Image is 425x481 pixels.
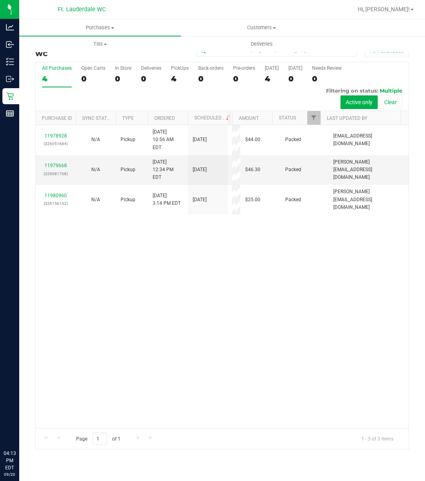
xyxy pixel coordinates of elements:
[379,95,402,109] button: Clear
[240,40,284,48] span: Deliveries
[153,128,183,152] span: [DATE] 10:56 AM EDT
[42,74,72,83] div: 4
[233,74,255,83] div: 0
[121,196,135,204] span: Pickup
[91,136,100,143] button: N/A
[6,75,14,83] inline-svg: Outbound
[40,140,71,148] p: (326051684)
[91,137,100,142] span: Not Applicable
[245,136,260,143] span: $44.00
[121,166,135,174] span: Pickup
[312,65,342,71] div: Needs Review
[171,65,189,71] div: PickUps
[6,92,14,100] inline-svg: Retail
[181,24,342,31] span: Customers
[115,65,131,71] div: In Store
[265,65,279,71] div: [DATE]
[6,58,14,66] inline-svg: Inventory
[285,196,301,204] span: Packed
[40,170,71,178] p: (326081768)
[44,193,67,198] a: 11980960
[58,6,106,13] span: Ft. Lauderdale WC
[279,115,296,121] a: Status
[198,74,224,83] div: 0
[265,74,279,83] div: 4
[93,432,107,445] input: 1
[8,417,32,441] iframe: Resource center
[288,74,302,83] div: 0
[44,163,67,168] a: 11979668
[239,115,259,121] a: Amount
[181,36,343,53] a: Deliveries
[312,74,342,83] div: 0
[91,197,100,202] span: Not Applicable
[355,432,400,445] span: 1 - 3 of 3 items
[91,167,100,172] span: Not Applicable
[288,65,302,71] div: [DATE]
[40,200,71,207] p: (326156152)
[245,166,260,174] span: $46.30
[193,196,207,204] span: [DATE]
[153,192,181,207] span: [DATE] 3:14 PM EDT
[233,65,255,71] div: Pre-orders
[6,109,14,117] inline-svg: Reports
[6,23,14,31] inline-svg: Analytics
[91,166,100,174] button: N/A
[285,166,301,174] span: Packed
[285,136,301,143] span: Packed
[20,40,181,48] span: Tills
[19,24,181,31] span: Purchases
[6,40,14,49] inline-svg: Inbound
[333,158,404,182] span: [PERSON_NAME][EMAIL_ADDRESS][DOMAIN_NAME]
[122,115,134,121] a: Type
[69,432,127,445] span: Page of 1
[181,19,343,36] a: Customers
[153,158,183,182] span: [DATE] 12:34 PM EDT
[81,65,105,71] div: Open Carts
[19,36,181,53] a: Tills
[154,115,175,121] a: Ordered
[193,166,207,174] span: [DATE]
[19,19,181,36] a: Purchases
[44,133,67,139] a: 11978928
[327,115,367,121] a: Last Updated By
[4,471,16,477] p: 09/20
[333,188,404,211] span: [PERSON_NAME][EMAIL_ADDRESS][DOMAIN_NAME]
[141,74,161,83] div: 0
[193,136,207,143] span: [DATE]
[194,115,231,121] a: Scheduled
[141,65,161,71] div: Deliveries
[230,111,232,125] th: Address
[307,111,320,125] a: Filter
[35,43,160,57] h3: Purchase Summary:
[358,6,410,12] span: Hi, [PERSON_NAME]!
[198,65,224,71] div: Back-orders
[380,87,402,94] span: Multiple
[42,115,72,121] a: Purchase ID
[42,65,72,71] div: All Purchases
[245,196,260,204] span: $25.00
[4,450,16,471] p: 04:13 PM EDT
[340,95,378,109] button: Active only
[81,74,105,83] div: 0
[121,136,135,143] span: Pickup
[91,196,100,204] button: N/A
[115,74,131,83] div: 0
[82,115,113,121] a: Sync Status
[326,87,378,94] span: Filtering on status:
[171,74,189,83] div: 4
[333,132,404,148] span: [EMAIL_ADDRESS][DOMAIN_NAME]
